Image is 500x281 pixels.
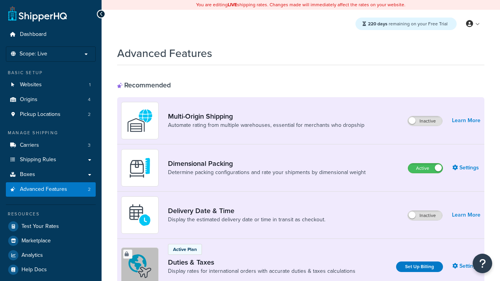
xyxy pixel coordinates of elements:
span: 2 [88,186,91,193]
span: Scope: Live [20,51,47,57]
li: Websites [6,78,96,92]
span: Websites [20,82,42,88]
span: 1 [89,82,91,88]
a: Settings [452,162,480,173]
a: Help Docs [6,263,96,277]
span: Dashboard [20,31,46,38]
a: Determine packing configurations and rate your shipments by dimensional weight [168,169,366,176]
a: Shipping Rules [6,153,96,167]
span: Carriers [20,142,39,149]
p: Active Plan [173,246,197,253]
span: remaining on your Free Trial [368,20,448,27]
a: Automate rating from multiple warehouses, essential for merchants who dropship [168,121,364,129]
a: Dimensional Packing [168,159,366,168]
span: 2 [88,111,91,118]
a: Websites1 [6,78,96,92]
a: Settings [452,261,480,272]
li: Pickup Locations [6,107,96,122]
a: Test Your Rates [6,219,96,233]
label: Inactive [408,211,442,220]
span: Advanced Features [20,186,67,193]
span: Origins [20,96,37,103]
div: Basic Setup [6,69,96,76]
span: Shipping Rules [20,157,56,163]
div: Recommended [117,81,171,89]
li: Carriers [6,138,96,153]
span: 3 [88,142,91,149]
div: Resources [6,211,96,217]
img: gfkeb5ejjkALwAAAABJRU5ErkJggg== [126,201,154,229]
span: Boxes [20,171,35,178]
a: Display rates for international orders with accurate duties & taxes calculations [168,267,355,275]
li: Advanced Features [6,182,96,197]
a: Origins4 [6,92,96,107]
span: Marketplace [21,238,51,244]
a: Delivery Date & Time [168,206,325,215]
span: Test Your Rates [21,223,59,230]
a: Duties & Taxes [168,258,355,267]
a: Set Up Billing [396,261,443,272]
a: Learn More [452,210,480,221]
a: Dashboard [6,27,96,42]
b: LIVE [228,1,237,8]
a: Multi-Origin Shipping [168,112,364,121]
strong: 220 days [368,20,387,27]
img: DTVBYsAAAAAASUVORK5CYII= [126,154,154,181]
label: Active [408,164,443,173]
a: Carriers3 [6,138,96,153]
a: Analytics [6,248,96,262]
li: Origins [6,92,96,107]
span: 4 [88,96,91,103]
a: Display the estimated delivery date or time in transit as checkout. [168,216,325,224]
button: Open Resource Center [473,254,492,273]
a: Learn More [452,115,480,126]
span: Analytics [21,252,43,259]
a: Marketplace [6,234,96,248]
span: Pickup Locations [20,111,61,118]
label: Inactive [408,116,442,126]
span: Help Docs [21,267,47,273]
a: Advanced Features2 [6,182,96,197]
a: Boxes [6,167,96,182]
img: WatD5o0RtDAAAAAElFTkSuQmCC [126,107,154,134]
div: Manage Shipping [6,130,96,136]
h1: Advanced Features [117,46,212,61]
a: Pickup Locations2 [6,107,96,122]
